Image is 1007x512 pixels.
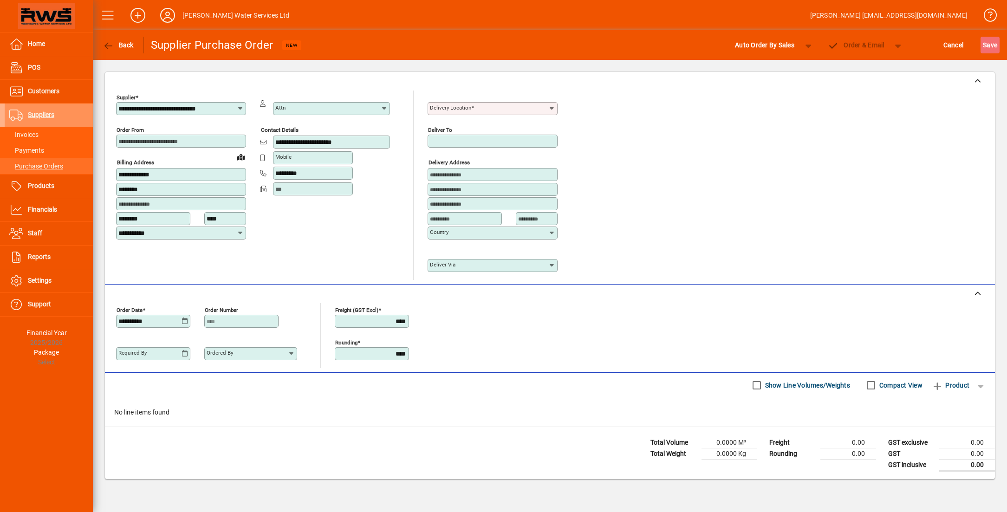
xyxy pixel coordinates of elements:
mat-label: Freight (GST excl) [335,306,378,313]
td: GST [884,448,939,459]
button: Add [123,7,153,24]
td: Freight [765,437,820,448]
span: Suppliers [28,111,54,118]
span: Support [28,300,51,308]
a: Settings [5,269,93,292]
a: POS [5,56,93,79]
td: Total Weight [646,448,702,459]
label: Show Line Volumes/Weights [763,381,850,390]
span: POS [28,64,40,71]
mat-label: Attn [275,104,286,111]
a: Customers [5,80,93,103]
td: 0.00 [820,437,876,448]
mat-label: Delivery Location [430,104,471,111]
td: GST inclusive [884,459,939,471]
button: Back [100,37,136,53]
button: Profile [153,7,182,24]
td: Rounding [765,448,820,459]
app-page-header-button: Back [93,37,144,53]
mat-label: Required by [118,350,147,356]
td: 0.00 [939,448,995,459]
mat-label: Country [430,229,448,235]
button: Save [981,37,1000,53]
mat-label: Order number [205,306,238,313]
span: Back [103,41,134,49]
mat-label: Rounding [335,339,357,345]
mat-label: Deliver To [428,127,452,133]
button: Cancel [941,37,966,53]
span: Product [932,378,969,393]
span: Staff [28,229,42,237]
a: Support [5,293,93,316]
td: Total Volume [646,437,702,448]
td: 0.0000 M³ [702,437,757,448]
td: 0.00 [820,448,876,459]
span: Home [28,40,45,47]
mat-label: Order date [117,306,143,313]
span: Payments [9,147,44,154]
div: No line items found [105,398,995,427]
span: ave [983,38,997,52]
a: Purchase Orders [5,158,93,174]
div: Supplier Purchase Order [151,38,273,52]
span: Invoices [9,131,39,138]
span: Auto Order By Sales [735,38,794,52]
span: Order & Email [828,41,884,49]
a: Financials [5,198,93,221]
td: 0.00 [939,459,995,471]
td: GST exclusive [884,437,939,448]
button: Product [927,377,974,394]
span: Purchase Orders [9,162,63,170]
a: Home [5,32,93,56]
a: Staff [5,222,93,245]
span: Customers [28,87,59,95]
mat-label: Supplier [117,94,136,101]
span: Package [34,349,59,356]
span: Financial Year [26,329,67,337]
label: Compact View [877,381,923,390]
a: Knowledge Base [977,2,995,32]
mat-label: Deliver via [430,261,455,268]
div: [PERSON_NAME] Water Services Ltd [182,8,290,23]
a: Invoices [5,127,93,143]
span: Reports [28,253,51,260]
mat-label: Order from [117,127,144,133]
div: [PERSON_NAME] [EMAIL_ADDRESS][DOMAIN_NAME] [810,8,968,23]
button: Order & Email [823,37,889,53]
span: Financials [28,206,57,213]
td: 0.00 [939,437,995,448]
button: Auto Order By Sales [730,37,799,53]
span: NEW [286,42,298,48]
a: Products [5,175,93,198]
span: Cancel [943,38,964,52]
span: S [983,41,987,49]
a: Reports [5,246,93,269]
a: View on map [234,149,248,164]
mat-label: Ordered by [207,350,233,356]
a: Payments [5,143,93,158]
span: Settings [28,277,52,284]
span: Products [28,182,54,189]
mat-label: Mobile [275,154,292,160]
td: 0.0000 Kg [702,448,757,459]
